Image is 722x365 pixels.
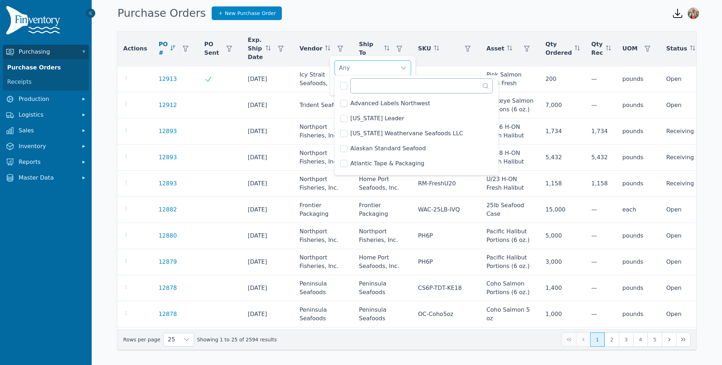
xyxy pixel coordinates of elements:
td: Open [660,327,718,354]
td: Open [660,301,718,327]
td: Northport Fisheries, Inc. [294,223,353,249]
img: Finventory [6,6,63,38]
button: Reports [3,155,89,169]
button: Logistics [3,108,89,122]
td: Frontier Packaging [294,197,353,223]
td: — [586,92,617,118]
button: Page 2 [605,332,619,347]
td: CS6P-TDT-KE18 [412,275,481,301]
td: OC-Coho5oz [412,301,481,327]
li: Barentz North America [336,171,497,186]
span: Qty Ordered [545,40,572,57]
td: 23/46 H-ON Fresh Halibut [481,118,540,145]
td: 25lb Seafood Case [481,197,540,223]
td: Northport Fisheries, Inc. [294,145,353,171]
button: Next Page [662,332,676,347]
td: PH6P [412,223,481,249]
span: Asset [486,44,504,53]
td: 1,734 [540,118,586,145]
span: Exp. Ship Date [248,36,263,62]
td: Peninsula Seafoods [294,301,353,327]
button: Production [3,92,89,106]
span: PO Sent [204,40,219,57]
td: 5,432 [540,145,586,171]
td: Coho Salmon 5 oz [481,301,540,327]
span: Logistics [19,111,76,119]
td: — [586,301,617,327]
a: 12893 [159,153,177,162]
td: Peninsula Seafoods [294,327,353,354]
td: 1,400 [540,275,586,301]
td: pounds [617,249,661,275]
a: 12893 [159,179,177,188]
a: 12893 [159,127,177,136]
td: Home Port Seafoods, Inc. [353,249,412,275]
li: Alaskan Standard Seafood [336,141,497,156]
td: 7,000 [540,92,586,118]
td: [DATE] [242,301,294,327]
td: Open [660,92,718,118]
span: Showing 1 to 25 of 2594 results [197,336,277,343]
td: [DATE] [242,118,294,145]
td: [DATE] [242,145,294,171]
span: [US_STATE] Weathervane Seafoods LLC [350,129,463,138]
td: Peninsula Seafoods [294,275,353,301]
td: — [586,197,617,223]
td: Sockeye Salmon Portions (6 oz.) [481,92,540,118]
td: Coho Salmon Portions (6 oz.) [481,275,540,301]
td: U/23 H-ON Fresh Halibut [481,171,540,197]
td: pounds [617,327,661,354]
td: — [586,275,617,301]
span: Sales [19,126,76,135]
button: Purchasing [3,45,89,59]
td: Open [660,66,718,92]
td: 3,000 [540,249,586,275]
td: Frontier Packaging [353,197,412,223]
span: Reports [19,158,76,166]
td: pounds [617,223,661,249]
button: Sales [3,123,89,138]
span: Actions [123,44,147,53]
div: Any [335,61,396,75]
td: Open [660,223,718,249]
li: Alaska Weathervane Seafoods LLC [336,126,497,141]
td: [DATE] [242,327,294,354]
span: Barentz [GEOGRAPHIC_DATA] [350,174,434,183]
td: 1,000 [540,301,586,327]
td: 1,734 [586,118,617,145]
button: Inventory [3,139,89,154]
td: Pacific Halibut Portions (6 oz.) [481,249,540,275]
td: 46/68 H-ON Fresh Halibut [481,145,540,171]
td: pounds [617,66,661,92]
button: Master Data [3,171,89,185]
td: Open [660,249,718,275]
button: Last Page [676,332,690,347]
td: pounds [617,301,661,327]
td: 7,000 [540,327,586,354]
img: Sera Wheeler [688,8,699,19]
a: 12880 [159,232,177,240]
a: Purchase Orders [4,60,87,75]
td: [DATE] [242,171,294,197]
td: pounds [617,118,661,145]
td: Trident Seafoods [294,92,353,118]
td: Pacific Halibut Portions (6 oz.) [481,223,540,249]
td: Northport Fisheries, Inc. [294,171,353,197]
span: Alaskan Standard Seafood [350,144,426,153]
td: pounds [617,275,661,301]
td: Pink HG [412,66,481,92]
span: Advanced Labels Northwest [350,99,430,108]
span: Rows per page [164,333,179,346]
td: each [617,197,661,223]
td: PH6P [412,249,481,275]
button: Page 4 [633,332,648,347]
h1: Purchase Orders [117,7,206,20]
td: 5,000 [540,223,586,249]
td: SS6P [412,327,481,354]
td: 15,000 [540,197,586,223]
span: Qty Rec [591,40,603,57]
td: pounds [617,92,661,118]
td: — [586,249,617,275]
td: 1,158 [540,171,586,197]
td: pounds [617,171,661,197]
